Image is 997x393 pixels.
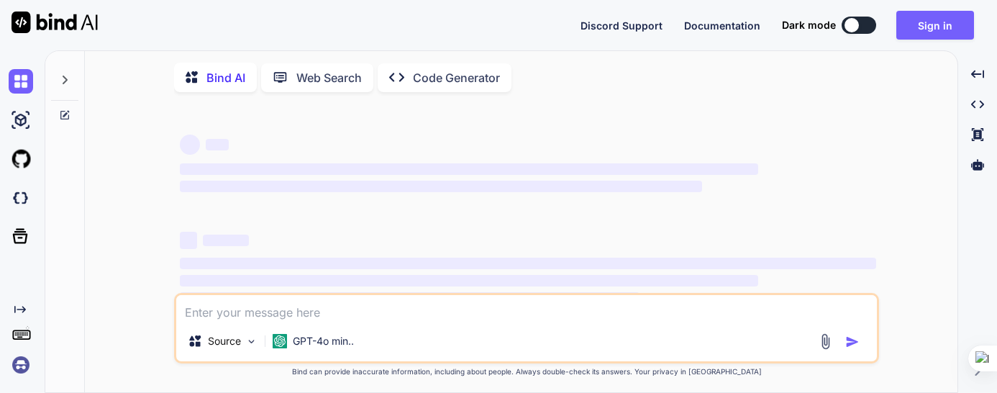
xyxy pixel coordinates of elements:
[206,139,229,150] span: ‌
[9,69,33,94] img: chat
[9,147,33,171] img: githubLight
[293,334,354,348] p: GPT-4o min..
[273,334,287,348] img: GPT-4o mini
[9,353,33,377] img: signin
[9,108,33,132] img: ai-studio
[684,19,760,32] span: Documentation
[180,275,757,286] span: ‌
[180,232,197,249] span: ‌
[9,186,33,210] img: darkCloudIdeIcon
[817,333,834,350] img: attachment
[180,292,639,304] span: ‌
[203,235,249,246] span: ‌
[684,18,760,33] button: Documentation
[296,69,362,86] p: Web Search
[174,366,879,377] p: Bind can provide inaccurate information, including about people. Always double-check its answers....
[180,135,200,155] span: ‌
[413,69,500,86] p: Code Generator
[896,11,974,40] button: Sign in
[581,19,663,32] span: Discord Support
[206,69,245,86] p: Bind AI
[245,335,258,348] img: Pick Models
[180,181,702,192] span: ‌
[180,163,757,175] span: ‌
[782,18,836,32] span: Dark mode
[845,335,860,349] img: icon
[581,18,663,33] button: Discord Support
[12,12,98,33] img: Bind AI
[208,334,241,348] p: Source
[180,258,876,269] span: ‌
